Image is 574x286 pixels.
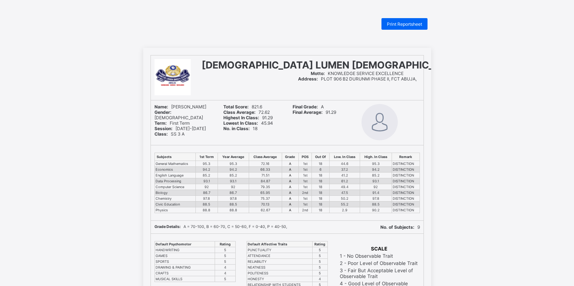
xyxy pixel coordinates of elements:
[282,153,299,161] th: Grade
[330,153,360,161] th: Low. In Class
[392,173,420,178] td: DISTINCTION
[312,276,327,282] td: 4
[299,202,312,207] td: 1st
[218,184,249,190] td: 92
[195,207,218,213] td: 88.8
[392,196,420,202] td: DISTINCTION
[223,104,262,109] span: 821.6
[215,265,235,270] td: 4
[299,196,312,202] td: 1st
[154,126,206,131] span: [DATE]-[DATE]
[392,153,420,161] th: Remark
[154,131,185,137] span: SS 3 A
[154,196,195,202] td: Chemistry
[247,276,312,282] td: HONESTY
[299,190,312,196] td: 2nd
[247,259,312,265] td: RELIABILITY
[311,71,325,76] b: Motto:
[215,270,235,276] td: 4
[247,247,312,253] td: PUNCTUALITY
[223,109,270,115] span: 72.62
[154,120,167,126] b: Term:
[247,241,312,247] th: Default Affective Traits
[282,202,299,207] td: A
[312,196,330,202] td: 18
[223,115,259,120] b: Highest In Class:
[218,207,249,213] td: 88.8
[154,190,195,196] td: Biology
[223,120,273,126] span: 45.94
[339,245,419,252] th: SCALE
[154,259,215,265] td: SPORTS
[392,207,420,213] td: DISTINCTION
[312,173,330,178] td: 18
[223,104,249,109] b: Total Score:
[330,173,360,178] td: 41.2
[330,178,360,184] td: 61.2
[312,178,330,184] td: 18
[247,253,312,259] td: ATTENDANCE
[218,153,249,161] th: Year Average
[195,173,218,178] td: 85.2
[293,104,324,109] span: A
[392,190,420,196] td: DISTINCTION
[312,184,330,190] td: 18
[247,265,312,270] td: NEATNESS
[380,224,420,230] span: 9
[154,207,195,213] td: Physics
[154,178,195,184] td: Data Processing
[282,190,299,196] td: A
[360,196,392,202] td: 97.8
[360,202,392,207] td: 88.5
[312,161,330,167] td: 18
[282,184,299,190] td: A
[360,184,392,190] td: 92
[392,161,420,167] td: DISTINCTION
[154,224,287,229] span: A = 70-100, B = 60-70, C = 50-60, F = 0-40, P = 40-50,
[154,104,206,109] span: [PERSON_NAME]
[330,161,360,167] td: 44.6
[215,259,235,265] td: 5
[339,267,419,279] td: 3 - Fair But Acceptable Level of Observable Trait
[154,241,215,247] th: Default Psychomotor
[299,173,312,178] td: 1st
[282,173,299,178] td: A
[392,167,420,173] td: DISTINCTION
[312,270,327,276] td: 5
[330,202,360,207] td: 55.2
[223,126,257,131] span: 18
[330,196,360,202] td: 50.2
[312,265,327,270] td: 5
[195,184,218,190] td: 92
[249,161,282,167] td: 72.16
[202,59,513,71] span: [DEMOGRAPHIC_DATA] LUMEN [DEMOGRAPHIC_DATA] SCHOOLS
[154,104,168,109] b: Name:
[195,196,218,202] td: 97.8
[218,161,249,167] td: 95.3
[195,153,218,161] th: 1st Term
[339,260,419,266] td: 2 - Poor Level of Observable Trait
[215,247,235,253] td: 5
[299,161,312,167] td: 1st
[215,253,235,259] td: 5
[154,247,215,253] td: HANDWRITING
[299,153,312,161] th: POS
[312,202,330,207] td: 18
[330,184,360,190] td: 49.4
[195,202,218,207] td: 88.5
[249,207,282,213] td: 62.67
[249,202,282,207] td: 70.13
[299,184,312,190] td: 1st
[392,184,420,190] td: DISTINCTION
[154,109,203,120] span: [DEMOGRAPHIC_DATA]
[154,173,195,178] td: English Language
[312,253,327,259] td: 5
[249,184,282,190] td: 79.35
[282,178,299,184] td: A
[299,207,312,213] td: 2nd
[154,270,215,276] td: CRAFTS
[293,109,336,115] span: 91.29
[249,153,282,161] th: Class Average
[360,153,392,161] th: High. In Class
[312,241,327,247] th: Rating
